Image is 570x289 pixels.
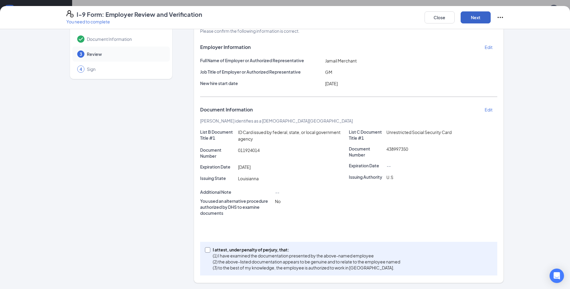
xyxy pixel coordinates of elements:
[213,259,400,265] p: (2) the above-listed documentation appears to be genuine and to relate to the employee named
[80,51,82,57] span: 3
[87,36,164,42] span: Document Information
[200,69,323,75] p: Job Title of Employer or Authorized Representative
[213,253,400,259] p: (1) I have examined the documentation presented by the above-named employee
[66,10,74,17] svg: FormI9EVerifyIcon
[325,69,332,75] span: GM
[200,107,253,113] span: Document Information
[200,118,353,123] span: [PERSON_NAME] identifies as a [DEMOGRAPHIC_DATA][GEOGRAPHIC_DATA]
[200,57,323,63] p: Full Name of Employer or Authorized Representative
[275,190,279,195] span: --
[386,146,408,152] span: 438997350
[200,28,300,34] span: Please confirm the following information is correct.
[485,44,492,50] p: Edit
[325,58,357,63] span: Jamail Merchant
[386,175,393,180] span: U.S
[200,147,236,159] p: Document Number
[200,44,251,50] span: Employer Information
[87,66,164,72] span: Sign
[77,10,202,19] h4: I-9 Form: Employer Review and Verification
[238,129,340,141] span: ID Card issued by federal, state, or local government agency
[386,163,391,169] span: --
[485,107,492,113] p: Edit
[238,176,259,181] span: Louisianna
[200,80,323,86] p: New hire start date
[77,35,84,43] svg: Checkmark
[80,66,82,72] span: 4
[200,189,273,195] p: Additional Note
[461,11,491,23] button: Next
[200,164,236,170] p: Expiration Date
[325,81,338,86] span: [DATE]
[66,19,202,25] p: You need to complete
[238,148,260,153] span: 011924014
[200,175,236,181] p: Issuing State
[425,11,455,23] button: Close
[275,199,281,204] span: No
[349,174,384,180] p: Issuing Authority
[200,129,236,141] p: List B Document Title #1
[213,265,400,271] p: (3) to the best of my knowledge, the employee is authorized to work in [GEOGRAPHIC_DATA].
[497,14,504,21] svg: Ellipses
[238,164,251,170] span: [DATE]
[87,51,164,57] span: Review
[349,146,384,158] p: Document Number
[349,129,384,141] p: List C Document Title #1
[200,198,273,216] p: You used an alternative procedure authorized by DHS to examine documents
[550,269,564,283] div: Open Intercom Messenger
[386,129,452,135] span: Unrestricted Social Security Card
[349,163,384,169] p: Expiration Date
[213,247,400,253] p: I attest, under penalty of perjury, that:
